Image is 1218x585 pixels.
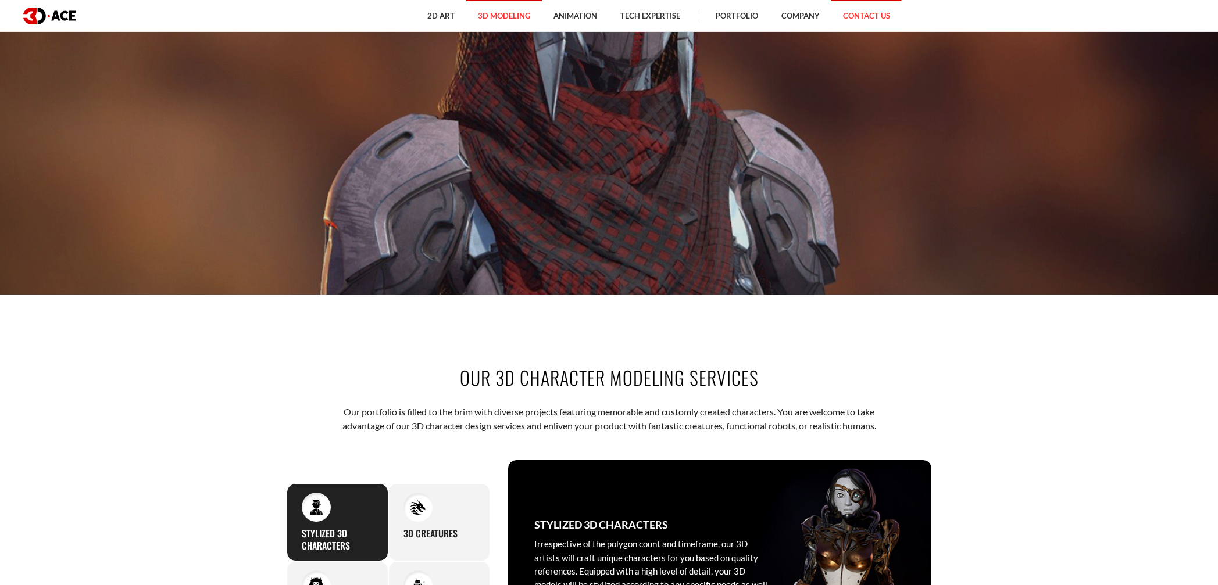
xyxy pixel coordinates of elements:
[308,500,324,515] img: Stylized 3D Characters
[534,516,668,533] h3: Stylized 3D Characters
[302,527,373,552] h3: Stylized 3D Characters
[403,527,458,540] h3: 3D Creatures
[23,8,76,24] img: logo dark
[323,405,895,433] p: Our portfolio is filled to the brim with diverse projects featuring memorable and customly create...
[410,500,426,515] img: 3D Creatures
[287,364,932,390] h2: OUR 3D CHARACTER MODELING SERVICES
